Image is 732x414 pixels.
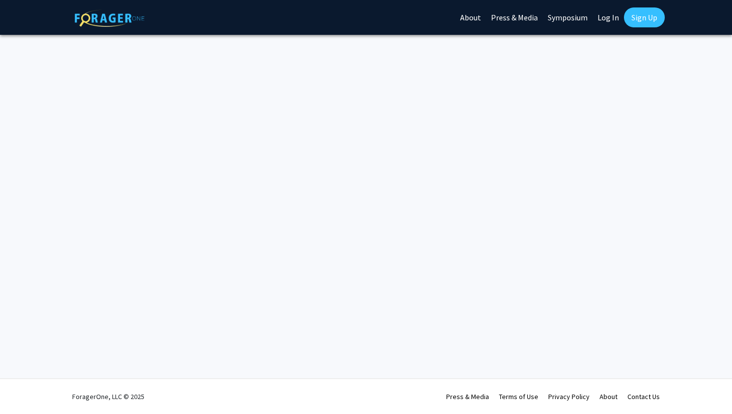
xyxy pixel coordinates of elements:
a: Sign Up [624,7,665,27]
a: Terms of Use [499,392,538,401]
a: Press & Media [446,392,489,401]
img: ForagerOne Logo [75,9,144,27]
a: Contact Us [627,392,660,401]
div: ForagerOne, LLC © 2025 [72,379,144,414]
a: Privacy Policy [548,392,590,401]
a: About [600,392,617,401]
